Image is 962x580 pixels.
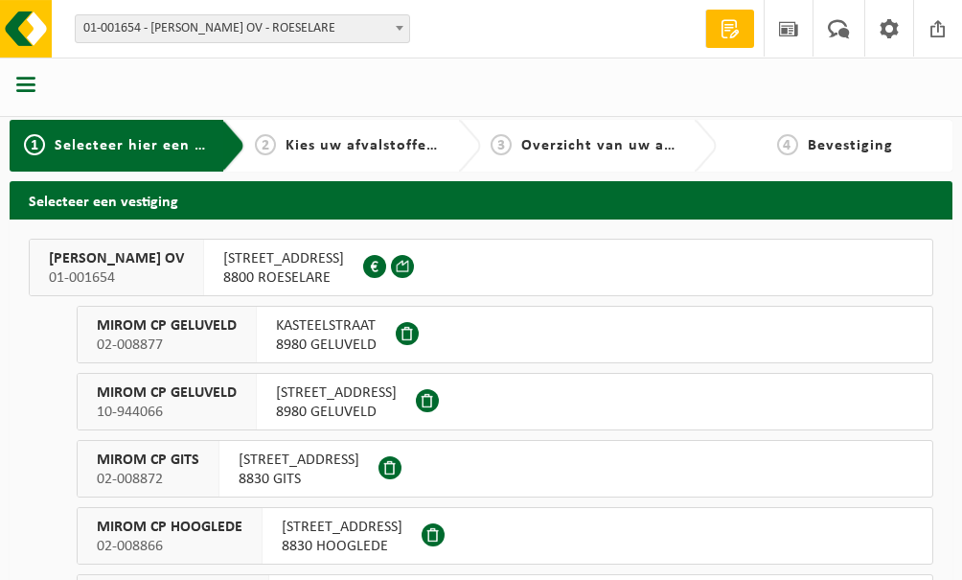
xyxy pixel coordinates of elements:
[286,138,549,153] span: Kies uw afvalstoffen en recipiënten
[276,403,397,422] span: 8980 GELUVELD
[77,306,933,363] button: MIROM CP GELUVELD 02-008877 KASTEELSTRAAT8980 GELUVELD
[10,181,952,219] h2: Selecteer een vestiging
[97,336,237,355] span: 02-008877
[76,15,409,42] span: 01-001654 - MIROM ROESELARE OV - ROESELARE
[97,518,242,537] span: MIROM CP HOOGLEDE
[97,403,237,422] span: 10-944066
[55,138,262,153] span: Selecteer hier een vestiging
[521,138,723,153] span: Overzicht van uw aanvraag
[77,507,933,565] button: MIROM CP HOOGLEDE 02-008866 [STREET_ADDRESS]8830 HOOGLEDE
[777,134,798,155] span: 4
[239,451,359,470] span: [STREET_ADDRESS]
[223,268,344,288] span: 8800 ROESELARE
[491,134,512,155] span: 3
[49,268,184,288] span: 01-001654
[276,336,377,355] span: 8980 GELUVELD
[223,249,344,268] span: [STREET_ADDRESS]
[24,134,45,155] span: 1
[97,316,237,336] span: MIROM CP GELUVELD
[29,239,933,296] button: [PERSON_NAME] OV 01-001654 [STREET_ADDRESS]8800 ROESELARE
[282,518,402,537] span: [STREET_ADDRESS]
[255,134,276,155] span: 2
[97,383,237,403] span: MIROM CP GELUVELD
[276,383,397,403] span: [STREET_ADDRESS]
[97,470,199,489] span: 02-008872
[75,14,410,43] span: 01-001654 - MIROM ROESELARE OV - ROESELARE
[49,249,184,268] span: [PERSON_NAME] OV
[276,316,377,336] span: KASTEELSTRAAT
[97,537,242,556] span: 02-008866
[808,138,893,153] span: Bevestiging
[77,440,933,498] button: MIROM CP GITS 02-008872 [STREET_ADDRESS]8830 GITS
[97,451,199,470] span: MIROM CP GITS
[77,373,933,430] button: MIROM CP GELUVELD 10-944066 [STREET_ADDRESS]8980 GELUVELD
[239,470,359,489] span: 8830 GITS
[282,537,402,556] span: 8830 HOOGLEDE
